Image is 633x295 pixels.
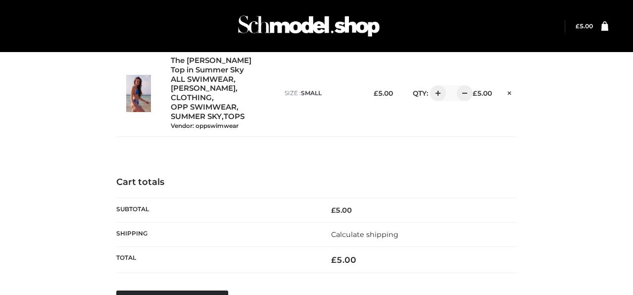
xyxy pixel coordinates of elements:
a: OPP SWIMWEAR [171,103,237,112]
th: Subtotal [116,198,317,222]
a: The [PERSON_NAME] Top in Summer Sky [171,56,264,75]
th: Total [116,247,317,273]
a: Calculate shipping [331,230,398,239]
p: size : [285,89,361,98]
small: Vendor: oppswimwear [171,122,239,129]
bdi: 5.00 [331,255,356,265]
span: £ [331,206,336,215]
a: £5.00 [576,22,593,30]
a: SUMMER SKY [171,112,222,121]
span: SMALL [301,89,322,97]
a: TOPS [224,112,244,121]
span: £ [576,22,580,30]
a: Remove this item [502,86,517,99]
a: ALL SWIMWEAR [171,75,234,84]
span: £ [374,89,378,97]
bdi: 5.00 [331,206,352,215]
bdi: 5.00 [374,89,393,97]
th: Shipping [116,222,317,246]
img: Schmodel Admin 964 [235,6,383,46]
span: £ [473,89,477,97]
a: [PERSON_NAME] [171,84,236,93]
bdi: 5.00 [473,89,492,97]
span: £ [331,255,337,265]
div: QTY: [403,85,461,101]
a: CLOTHING [171,93,212,103]
h4: Cart totals [116,177,517,188]
div: , , , , , [171,56,275,130]
bdi: 5.00 [576,22,593,30]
